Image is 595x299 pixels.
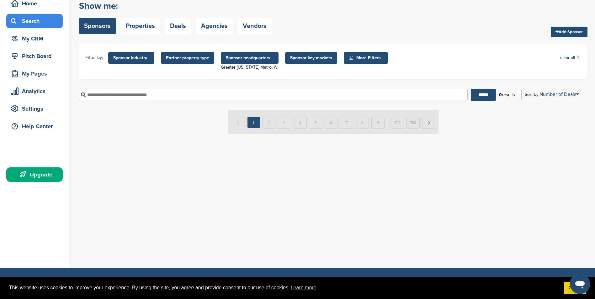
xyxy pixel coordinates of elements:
[121,18,160,34] a: Properties
[6,31,63,46] a: My CRM
[113,55,149,61] span: Sponsor industry
[9,15,63,27] div: Search
[539,91,579,97] a: Number of Deals
[6,84,63,98] a: Analytics
[576,54,580,61] span: ×
[525,92,579,97] div: Sort by:
[9,283,559,292] span: This website uses cookies to improve your experience. By using the site, you agree and provide co...
[9,33,63,44] div: My CRM
[165,18,191,34] a: Deals
[196,18,233,34] a: Agencies
[499,92,502,97] b: 0
[85,54,103,61] li: Filter by:
[6,66,63,81] a: My Pages
[560,54,580,61] a: clear all×
[349,55,385,61] span: More Filters
[9,103,63,114] div: Settings
[238,18,272,34] a: Vendors
[79,0,272,12] h2: Show me:
[551,27,587,37] a: Add Sponsor
[9,50,63,62] div: Pitch Board
[228,110,438,134] img: Paginate
[166,55,209,61] span: Partner property type
[6,167,63,182] a: Upgrade
[138,275,141,282] span: ®
[290,283,317,292] a: learn more about cookies
[564,282,586,294] a: dismiss cookie message
[9,68,63,79] div: My Pages
[6,49,63,63] a: Pitch Board
[226,55,274,61] span: Sponsor headquarters
[9,169,63,180] div: Upgrade
[496,90,518,100] div: results
[9,121,63,132] div: Help Center
[9,86,63,97] div: Analytics
[79,18,116,34] a: Sponsors
[221,64,279,71] div: Greater [US_STATE] Metro: All
[570,274,590,294] iframe: Button to launch messaging window
[290,55,332,61] span: Sponsor key markets
[6,119,63,134] a: Help Center
[6,14,63,28] a: Search
[6,102,63,116] a: Settings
